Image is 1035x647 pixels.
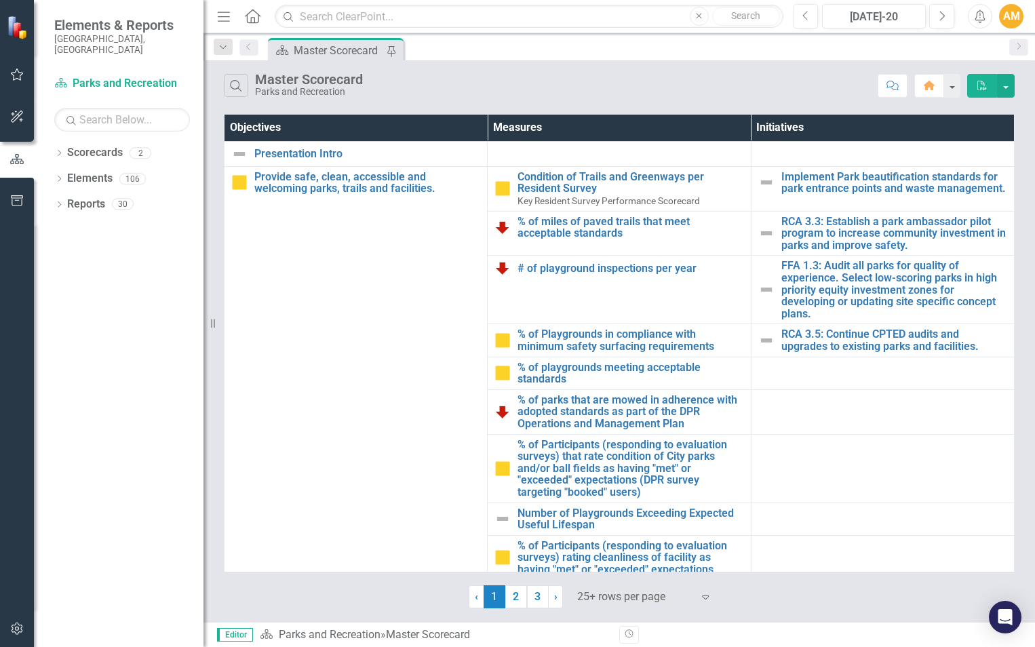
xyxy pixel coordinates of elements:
[294,42,383,59] div: Master Scorecard
[517,540,743,576] a: % of Participants (responding to evaluation surveys) rating cleanliness of facility as having "me...
[731,10,760,21] span: Search
[275,5,783,28] input: Search ClearPoint...
[494,260,511,276] img: Needs Improvement
[488,256,751,324] td: Double-Click to Edit Right Click for Context Menu
[475,590,478,603] span: ‹
[224,166,488,624] td: Double-Click to Edit Right Click for Context Menu
[255,72,363,87] div: Master Scorecard
[505,585,527,608] a: 2
[712,7,780,26] button: Search
[254,148,480,160] a: Presentation Intro
[488,324,751,357] td: Double-Click to Edit Right Click for Context Menu
[517,195,700,206] span: Key Resident Survey Performance Scorecard
[751,166,1014,211] td: Double-Click to Edit Right Click for Context Menu
[517,507,743,531] a: Number of Playgrounds Exceeding Expected Useful Lifespan
[130,147,151,159] div: 2
[758,332,775,349] img: Not Defined
[517,394,743,430] a: % of parks that are mowed in adherence with adopted standards as part of the DPR Operations and M...
[494,332,511,349] img: Close to Target
[822,4,926,28] button: [DATE]-20
[999,4,1023,28] button: AM
[231,146,248,162] img: Not Defined
[254,171,480,195] a: Provide safe, clean, accessible and welcoming parks, trails and facilities.
[781,328,1007,352] a: RCA 3.5: Continue CPTED audits and upgrades to existing parks and facilities.
[231,174,248,191] img: Close to Target
[751,256,1014,324] td: Double-Click to Edit Right Click for Context Menu
[386,628,470,641] div: Master Scorecard
[554,590,558,603] span: ›
[527,585,549,608] a: 3
[517,216,743,239] a: % of miles of paved trails that meet acceptable standards
[484,585,505,608] span: 1
[989,601,1021,633] div: Open Intercom Messenger
[224,141,488,166] td: Double-Click to Edit Right Click for Context Menu
[67,171,113,187] a: Elements
[67,197,105,212] a: Reports
[488,535,751,580] td: Double-Click to Edit Right Click for Context Menu
[494,219,511,235] img: Needs Improvement
[751,324,1014,357] td: Double-Click to Edit Right Click for Context Menu
[494,404,511,420] img: Needs Improvement
[781,216,1007,252] a: RCA 3.3: Establish a park ambassador pilot program to increase community investment in parks and ...
[517,262,743,275] a: # of playground inspections per year
[781,260,1007,319] a: FFA 1.3: Audit all parks for quality of experience. Select low-scoring parks in high priority equ...
[488,503,751,535] td: Double-Click to Edit Right Click for Context Menu
[494,460,511,477] img: Close to Target
[781,171,1007,195] a: Implement Park beautification standards for park entrance points and waste management.
[488,211,751,256] td: Double-Click to Edit Right Click for Context Menu
[255,87,363,97] div: Parks and Recreation
[488,357,751,389] td: Double-Click to Edit Right Click for Context Menu
[758,225,775,241] img: Not Defined
[67,145,123,161] a: Scorecards
[758,174,775,191] img: Not Defined
[112,199,134,210] div: 30
[488,434,751,503] td: Double-Click to Edit Right Click for Context Menu
[279,628,380,641] a: Parks and Recreation
[54,33,190,56] small: [GEOGRAPHIC_DATA], [GEOGRAPHIC_DATA]
[119,173,146,184] div: 106
[488,166,751,211] td: Double-Click to Edit Right Click for Context Menu
[6,15,31,40] img: ClearPoint Strategy
[517,328,743,352] a: % of Playgrounds in compliance with minimum safety surfacing requirements
[494,180,511,197] img: Close to Target
[494,549,511,566] img: Close to Target
[494,511,511,527] img: Not Defined
[54,76,190,92] a: Parks and Recreation
[494,365,511,381] img: Close to Target
[827,9,921,25] div: [DATE]-20
[758,281,775,298] img: Not Defined
[488,389,751,434] td: Double-Click to Edit Right Click for Context Menu
[54,108,190,132] input: Search Below...
[54,17,190,33] span: Elements & Reports
[517,171,743,195] a: Condition of Trails and Greenways per Resident Survey
[517,439,743,498] a: % of Participants (responding to evaluation surveys) that rate condition of City parks and/or bal...
[260,627,609,643] div: »
[217,628,253,642] span: Editor
[751,211,1014,256] td: Double-Click to Edit Right Click for Context Menu
[517,361,743,385] a: % of playgrounds meeting acceptable standards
